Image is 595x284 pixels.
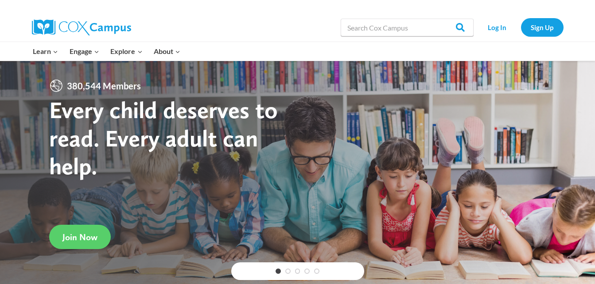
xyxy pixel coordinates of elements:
a: 3 [295,269,300,274]
nav: Primary Navigation [27,42,186,61]
span: Join Now [62,232,97,242]
a: Log In [478,18,517,36]
a: Sign Up [521,18,564,36]
input: Search Cox Campus [341,19,474,36]
a: 2 [285,269,291,274]
span: Engage [70,46,99,57]
nav: Secondary Navigation [478,18,564,36]
a: Join Now [49,225,111,249]
a: 1 [276,269,281,274]
span: Learn [33,46,58,57]
span: 380,544 Members [63,79,144,93]
span: About [154,46,180,57]
a: 5 [314,269,319,274]
span: Explore [110,46,142,57]
a: 4 [304,269,310,274]
img: Cox Campus [32,19,131,35]
strong: Every child deserves to read. Every adult can help. [49,96,278,180]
